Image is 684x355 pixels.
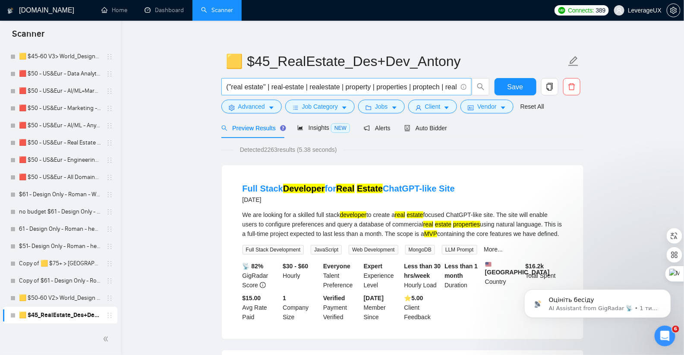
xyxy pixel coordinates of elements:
mark: Developer [283,184,325,193]
mark: Real [336,184,354,193]
div: Avg Rate Paid [241,293,281,322]
span: double-left [103,335,111,343]
span: caret-down [268,104,274,111]
span: caret-down [500,104,506,111]
div: Total Spent [524,261,564,290]
span: setting [229,104,235,111]
b: 📡 82% [243,263,264,270]
button: search [472,78,489,95]
span: Job Category [302,102,338,111]
span: holder [106,70,113,77]
mark: developer [340,211,367,218]
img: upwork-logo.png [558,7,565,14]
a: setting [667,7,681,14]
span: holder [106,88,113,94]
iframe: Intercom live chat [655,326,675,346]
span: Detected 2263 results (5.38 seconds) [234,145,343,154]
a: Full StackDeveloperforReal EstateChatGPT-like Site [243,184,455,193]
span: Insights [297,124,350,131]
a: 61 - Design Only - Roman - health* [19,220,101,238]
span: robot [404,125,410,131]
span: Client [425,102,441,111]
span: caret-down [444,104,450,111]
span: holder [106,122,113,129]
span: holder [106,174,113,181]
b: $15.00 [243,295,261,302]
button: setting [667,3,681,17]
span: Auto Bidder [404,125,447,132]
button: userClientcaret-down [408,100,457,113]
div: Payment Verified [322,293,362,322]
span: JavaScript [311,245,342,254]
a: no budget $61 - Design Only - Roman - Web Design 2 [19,203,101,220]
a: $51- Design Only - Roman - health* [19,238,101,255]
iframe: To enrich screen reader interactions, please activate Accessibility in Grammarly extension settings [511,271,684,332]
span: bars [293,104,299,111]
span: area-chart [297,125,303,131]
b: Verified [323,295,345,302]
span: holder [106,208,113,215]
span: setting [667,7,680,14]
span: Alerts [364,125,391,132]
div: Experience Level [362,261,403,290]
span: idcard [468,104,474,111]
span: caret-down [391,104,397,111]
div: Hourly Load [403,261,443,290]
span: holder [106,53,113,60]
a: searchScanner [201,6,233,14]
span: Web Development [349,245,398,254]
b: $30 - $60 [283,263,308,270]
a: Copy of $61 - Design Only - Roman - Web Design [19,272,101,289]
button: settingAdvancedcaret-down [221,100,282,113]
mark: Estate [357,184,383,193]
a: 🟥 $50 - US&Eur - Real Estate - Any Biz - Any App [19,134,101,151]
a: 🟥 $50 - US&Eur - Marketing - Any Biz - Any App [19,100,101,117]
a: 🟨 $50-60 V2> World_Design Only_Roman-Web Design_General [19,289,101,307]
a: 🟥 $50 - US&Eur - Data Analytics - Any Biz - Any App [19,65,101,82]
b: Less than 30 hrs/week [404,263,441,279]
span: delete [564,83,580,91]
span: notification [364,125,370,131]
span: 389 [596,6,605,15]
span: edit [568,56,579,67]
a: dashboardDashboard [145,6,184,14]
span: holder [106,243,113,250]
span: holder [106,157,113,163]
a: Reset All [520,102,544,111]
span: user [616,7,622,13]
mark: estate [407,211,423,218]
button: barsJob Categorycaret-down [285,100,355,113]
div: GigRadar Score [241,261,281,290]
b: Less than 1 month [444,263,478,279]
button: folderJobscaret-down [358,100,405,113]
a: 🟥 $50 - US&Eur - AI/ML - Any Biz - Any App [19,117,101,134]
input: Search Freelance Jobs... [227,82,457,92]
span: holder [106,277,113,284]
span: Full Stack Development [243,245,304,254]
a: Copy of 🟨 $75+ > [GEOGRAPHIC_DATA]+[GEOGRAPHIC_DATA] Only_Tony-UX/UI_General [19,255,101,272]
button: delete [563,78,580,95]
b: Expert [364,263,383,270]
mark: MVP [424,230,437,237]
span: search [473,83,489,91]
input: Scanner name... [226,50,566,72]
span: LLM Prompt [442,245,477,254]
b: 1 [283,295,286,302]
div: We are looking for a skilled full stack to create a focused ChatGPT-like site. The site will enab... [243,210,563,239]
span: holder [106,139,113,146]
span: user [416,104,422,111]
span: MongoDB [405,245,435,254]
span: info-circle [461,84,467,90]
div: Client Feedback [403,293,443,322]
div: Tooltip anchor [279,124,287,132]
a: 🟥 $50 - US&Eur - AI/ML+Marketing - Any Biz - Any App [19,82,101,100]
div: Country [483,261,524,290]
span: folder [366,104,372,111]
span: holder [106,312,113,319]
button: idcardVendorcaret-down [460,100,513,113]
a: 🟨 $45_RealEstate_Des+Dev_Antony [19,307,101,324]
mark: real [423,221,433,228]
